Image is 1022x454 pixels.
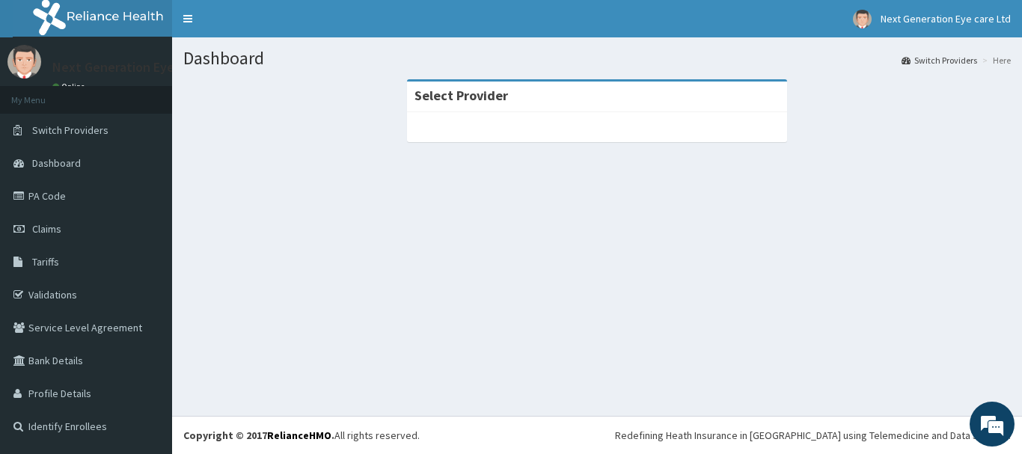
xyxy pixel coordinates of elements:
p: Next Generation Eye care Ltd [52,61,226,74]
a: RelianceHMO [267,429,331,442]
strong: Copyright © 2017 . [183,429,334,442]
span: Next Generation Eye care Ltd [881,12,1011,25]
span: Claims [32,222,61,236]
span: Tariffs [32,255,59,269]
span: Dashboard [32,156,81,170]
span: Switch Providers [32,123,108,137]
strong: Select Provider [414,87,508,104]
li: Here [979,54,1011,67]
footer: All rights reserved. [172,416,1022,454]
a: Switch Providers [902,54,977,67]
div: Redefining Heath Insurance in [GEOGRAPHIC_DATA] using Telemedicine and Data Science! [615,428,1011,443]
h1: Dashboard [183,49,1011,68]
img: User Image [7,45,41,79]
img: User Image [853,10,872,28]
a: Online [52,82,88,92]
